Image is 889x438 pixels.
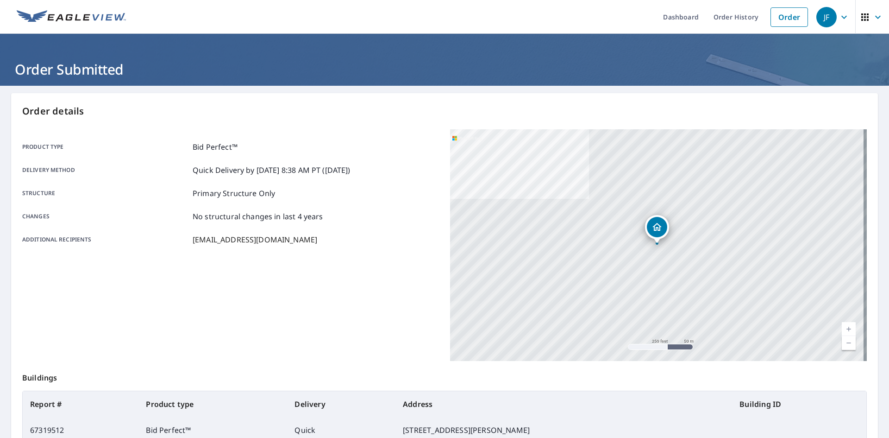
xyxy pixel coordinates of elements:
th: Building ID [732,391,866,417]
a: Current Level 17, Zoom Out [842,336,856,350]
p: Structure [22,188,189,199]
th: Report # [23,391,138,417]
p: Additional recipients [22,234,189,245]
a: Order [770,7,808,27]
p: Buildings [22,361,867,391]
p: Quick Delivery by [DATE] 8:38 AM PT ([DATE]) [193,165,351,176]
h1: Order Submitted [11,60,878,79]
p: [EMAIL_ADDRESS][DOMAIN_NAME] [193,234,317,245]
a: Current Level 17, Zoom In [842,322,856,336]
p: Product type [22,141,189,152]
p: Delivery method [22,165,189,176]
div: JF [816,7,837,27]
img: EV Logo [17,10,126,24]
p: Primary Structure Only [193,188,275,199]
p: Order details [22,104,867,118]
p: Changes [22,211,189,222]
p: No structural changes in last 4 years [193,211,323,222]
div: Dropped pin, building 1, Residential property, 818 Rose Ave Morton, PA 19070 [645,215,669,244]
th: Address [395,391,732,417]
th: Product type [138,391,287,417]
th: Delivery [287,391,395,417]
p: Bid Perfect™ [193,141,238,152]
